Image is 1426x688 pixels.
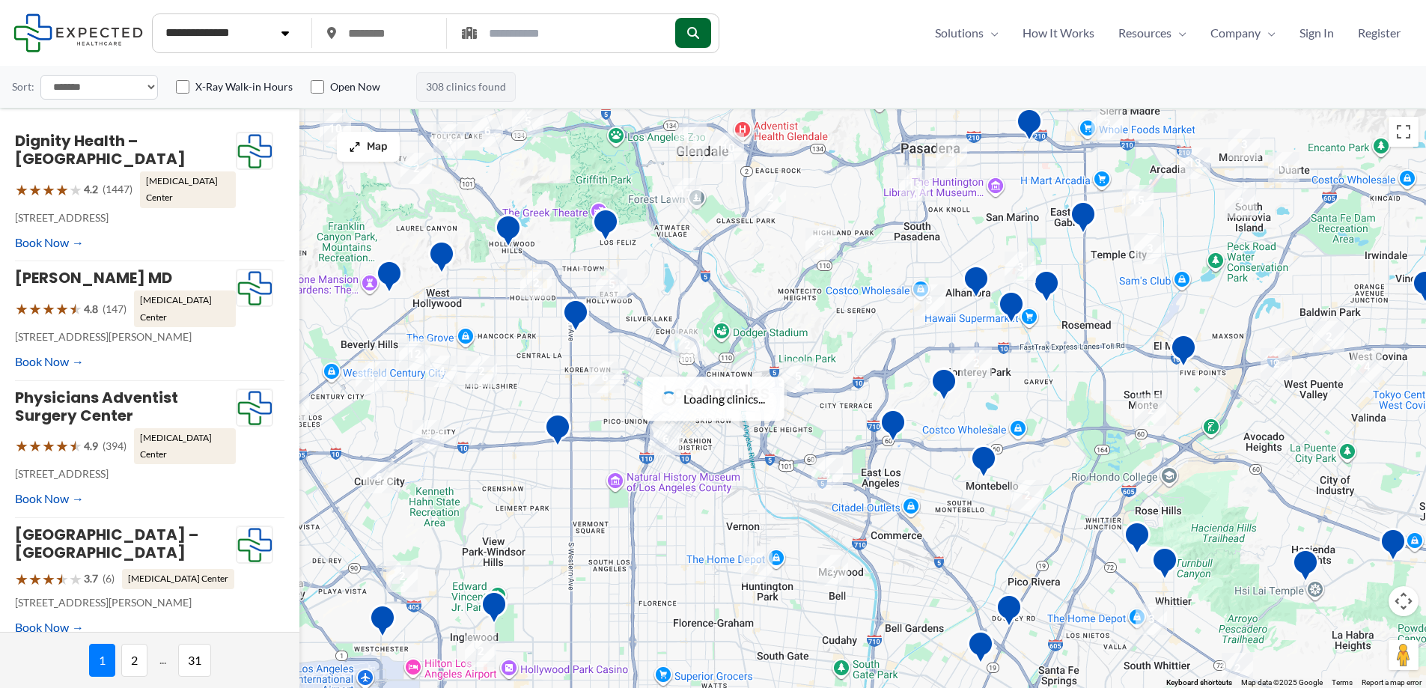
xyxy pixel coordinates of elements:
p: [STREET_ADDRESS][PERSON_NAME] [15,593,236,612]
div: Centrelake Imaging &#8211; El Monte [1170,334,1197,372]
span: ★ [28,565,42,593]
div: Hd Diagnostic Imaging [592,208,619,246]
div: 13 [675,124,707,155]
div: 3 [1005,252,1036,283]
div: 2 [278,391,309,422]
span: ★ [15,295,28,323]
div: Montes Medical Group, Inc. [1124,521,1151,559]
div: 3 [356,362,387,394]
img: Expected Healthcare Logo [237,270,272,307]
img: Expected Healthcare Logo [237,389,272,427]
div: 2 [1135,395,1166,426]
span: [MEDICAL_DATA] Center [134,290,236,327]
span: (394) [103,436,127,456]
span: ★ [42,295,55,323]
span: [MEDICAL_DATA] Center [140,171,236,208]
div: Belmont Village Senior Living Hollywood Hills [495,214,522,252]
a: Book Now [15,231,84,254]
div: 2 [1261,348,1292,380]
div: 15 [1122,185,1154,216]
div: Western Diagnostic Radiology by RADDICO &#8211; Central LA [562,299,589,337]
div: Western Convalescent Hospital [544,413,571,451]
div: Downey MRI Center powered by RAYUS Radiology [967,630,994,669]
span: 4.8 [84,299,98,319]
div: 4 [1351,351,1383,383]
span: 2 [121,644,147,677]
a: ResourcesMenu Toggle [1106,22,1198,44]
div: 5 [782,361,814,392]
a: SolutionsMenu Toggle [923,22,1011,44]
label: X-Ray Walk-in Hours [195,79,293,94]
a: Register [1346,22,1413,44]
div: 3 [1228,129,1260,160]
button: Toggle fullscreen view [1389,117,1419,147]
div: 6 [650,424,681,455]
div: 13 [1179,147,1210,179]
img: Expected Healthcare Logo [237,133,272,170]
a: Sign In [1288,22,1346,44]
a: Book Now [15,487,84,510]
span: 4.9 [84,436,98,456]
p: [STREET_ADDRESS][PERSON_NAME] [15,327,236,347]
div: 10 [320,113,351,144]
label: Sort: [12,77,34,97]
a: Book Now [15,616,84,639]
div: Diagnostic Medical Group [1380,528,1407,566]
button: Map [337,132,400,162]
div: 5 [512,106,543,137]
span: 1 [89,644,115,677]
span: (147) [103,299,127,319]
span: Solutions [935,22,984,44]
span: 4.2 [84,180,98,199]
div: 2 [1011,480,1043,511]
span: 3.7 [84,569,98,588]
div: 6 [363,462,394,493]
span: [MEDICAL_DATA] Center [122,569,234,588]
a: CompanyMenu Toggle [1198,22,1288,44]
label: Open Now [330,79,380,94]
div: 2 [520,267,552,299]
span: ★ [69,176,82,204]
img: Expected Healthcare Logo - side, dark font, small [13,13,143,52]
div: Unio Specialty Care – Gastroenterology – Temple City [1070,201,1097,239]
span: Map data ©2025 Google [1241,678,1323,687]
span: ★ [15,565,28,593]
div: Green Light Imaging [996,594,1023,632]
div: 12 [399,338,430,370]
span: ★ [55,295,69,323]
div: Montebello Advanced Imaging [970,445,997,483]
div: Monterey Park Hospital AHMC [930,368,957,406]
span: Register [1358,22,1401,44]
div: 4 [426,356,457,387]
div: 3 [913,284,945,316]
div: 2 [466,356,497,387]
span: Menu Toggle [1171,22,1186,44]
div: 2 [960,347,992,379]
span: (6) [103,569,115,588]
div: 3 [805,228,837,259]
div: 2 [1313,321,1344,353]
div: Mantro Mobile Imaging Llc [1151,547,1178,585]
div: 4 [433,124,465,156]
div: 17 [670,178,701,210]
span: ★ [69,295,82,323]
span: ★ [55,565,69,593]
div: 3 [1134,233,1166,264]
span: (1447) [103,180,132,199]
div: 6 [472,115,503,147]
span: ★ [42,565,55,593]
button: Drag Pegman onto the map to open Street View [1389,640,1419,670]
span: ★ [15,432,28,460]
div: 11 [1268,152,1299,183]
span: ★ [28,176,42,204]
div: 3 [412,420,444,451]
div: 13 [899,170,930,201]
div: Westchester Advanced Imaging [369,604,396,642]
span: ★ [28,432,42,460]
span: 31 [178,644,211,677]
span: Map [367,141,388,153]
p: [STREET_ADDRESS] [15,208,236,228]
span: Sign In [1299,22,1334,44]
span: Resources [1118,22,1171,44]
a: Book Now [15,350,84,373]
